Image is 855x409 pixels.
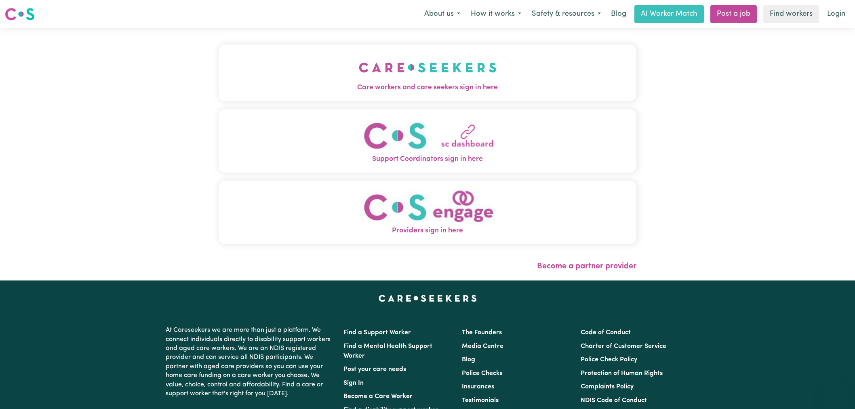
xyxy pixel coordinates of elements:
[343,329,411,336] a: Find a Support Worker
[581,397,647,404] a: NDIS Code of Conduct
[526,6,606,23] button: Safety & resources
[219,154,636,164] span: Support Coordinators sign in here
[462,343,503,350] a: Media Centre
[5,5,35,23] a: Careseekers logo
[5,7,35,21] img: Careseekers logo
[166,323,334,401] p: At Careseekers we are more than just a platform. We connect individuals directly to disability su...
[763,5,819,23] a: Find workers
[581,384,634,390] a: Complaints Policy
[379,295,477,301] a: Careseekers home page
[343,380,364,386] a: Sign In
[634,5,704,23] a: AI Worker Match
[462,370,502,377] a: Police Checks
[581,356,637,363] a: Police Check Policy
[710,5,757,23] a: Post a job
[219,109,636,173] button: Support Coordinators sign in here
[343,343,432,359] a: Find a Mental Health Support Worker
[343,366,406,373] a: Post your care needs
[462,329,502,336] a: The Founders
[419,6,465,23] button: About us
[822,5,850,23] a: Login
[219,44,636,101] button: Care workers and care seekers sign in here
[219,226,636,236] span: Providers sign in here
[823,377,849,403] iframe: Button to launch messaging window
[581,343,666,350] a: Charter of Customer Service
[581,370,663,377] a: Protection of Human Rights
[581,329,631,336] a: Code of Conduct
[462,356,475,363] a: Blog
[462,384,494,390] a: Insurances
[219,82,636,93] span: Care workers and care seekers sign in here
[462,397,499,404] a: Testimonials
[343,393,413,400] a: Become a Care Worker
[537,262,636,270] a: Become a partner provider
[465,6,526,23] button: How it works
[606,5,631,23] a: Blog
[219,181,636,244] button: Providers sign in here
